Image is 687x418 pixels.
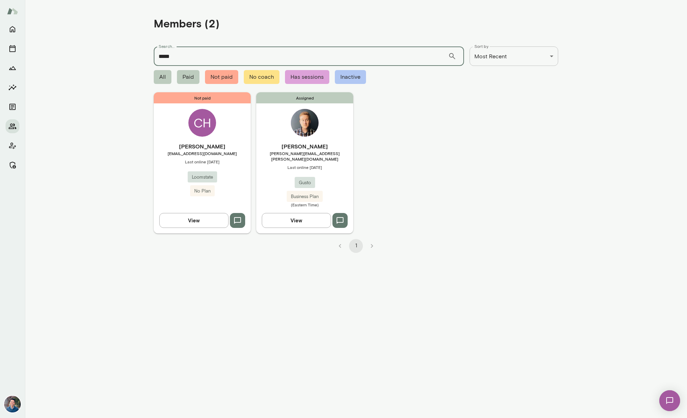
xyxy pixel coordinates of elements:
[295,179,315,186] span: Gusto
[6,22,19,36] button: Home
[6,119,19,133] button: Members
[470,46,558,66] div: Most Recent
[335,70,366,84] span: Inactive
[7,5,18,18] img: Mento
[291,109,319,137] img: Michael Hutto
[188,174,217,181] span: Loomstate
[154,159,251,164] span: Last online [DATE]
[349,239,363,253] button: page 1
[159,43,175,49] label: Search...
[474,43,489,49] label: Sort by
[6,42,19,56] button: Sessions
[6,139,19,153] button: Client app
[154,233,558,253] div: pagination
[177,70,199,84] span: Paid
[287,193,323,200] span: Business Plan
[262,213,331,228] button: View
[154,70,171,84] span: All
[285,70,329,84] span: Has sessions
[188,109,216,137] div: CH
[6,80,19,94] button: Insights
[6,61,19,75] button: Growth Plan
[256,164,353,170] span: Last online [DATE]
[154,151,251,156] span: [EMAIL_ADDRESS][DOMAIN_NAME]
[154,92,251,103] span: Not paid
[332,239,380,253] nav: pagination navigation
[244,70,279,84] span: No coach
[154,142,251,151] h6: [PERSON_NAME]
[205,70,238,84] span: Not paid
[256,92,353,103] span: Assigned
[256,151,353,162] span: [PERSON_NAME][EMAIL_ADDRESS][PERSON_NAME][DOMAIN_NAME]
[159,213,229,228] button: View
[154,17,220,30] h4: Members (2)
[256,142,353,151] h6: [PERSON_NAME]
[190,188,215,195] span: No Plan
[256,202,353,207] span: (Eastern Time)
[6,100,19,114] button: Documents
[4,396,21,412] img: Alex Yu
[6,158,19,172] button: Manage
